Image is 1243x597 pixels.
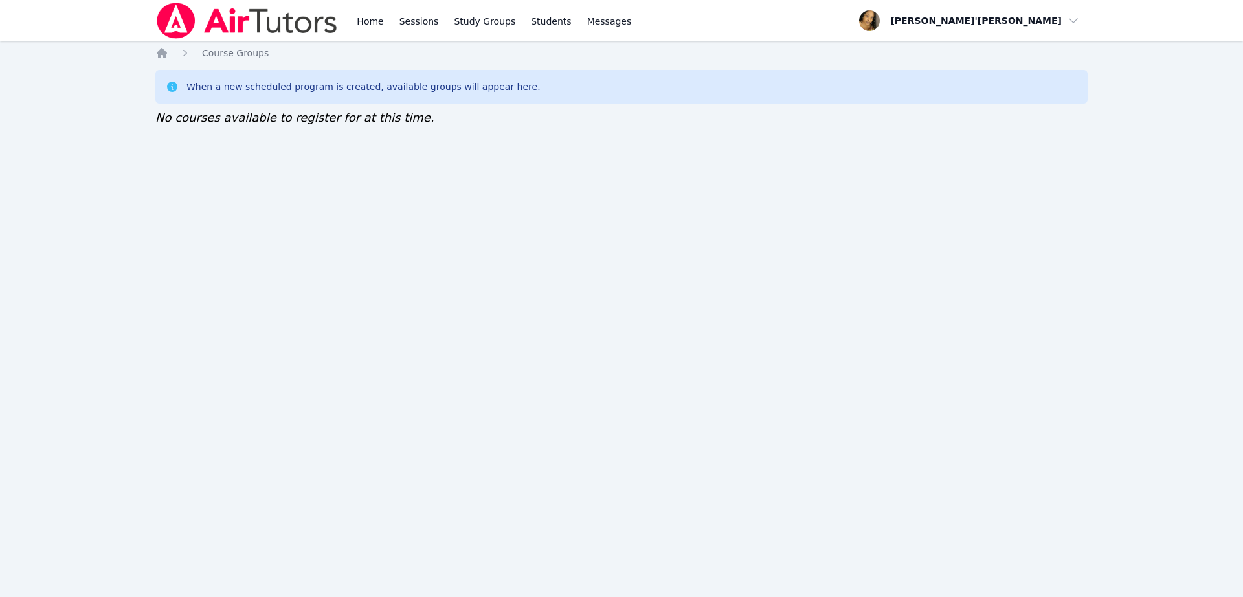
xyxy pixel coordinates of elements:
[186,80,541,93] div: When a new scheduled program is created, available groups will appear here.
[155,3,339,39] img: Air Tutors
[155,47,1088,60] nav: Breadcrumb
[587,15,632,28] span: Messages
[202,47,269,60] a: Course Groups
[202,48,269,58] span: Course Groups
[155,111,434,124] span: No courses available to register for at this time.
